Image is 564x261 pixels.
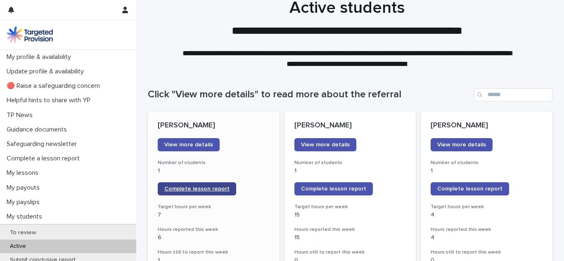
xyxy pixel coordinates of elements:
a: Complete lesson report [158,182,236,195]
h3: Target hours per week [431,204,543,210]
h3: Hours reported this week [294,226,406,233]
p: To review [3,229,43,236]
p: [PERSON_NAME] [158,121,270,130]
p: My profile & availability [3,53,78,61]
span: View more details [437,142,486,148]
h3: Number of students [294,160,406,166]
a: View more details [431,138,493,151]
span: View more details [301,142,350,148]
p: My lessons [3,169,45,177]
a: Complete lesson report [431,182,509,195]
p: 15 [294,212,406,219]
span: Complete lesson report [164,186,230,192]
input: Search [474,88,552,101]
p: [PERSON_NAME] [431,121,543,130]
p: 🔴 Raise a safeguarding concern [3,82,107,90]
img: M5nRWzHhSzIhMunXDL62 [7,26,53,43]
a: Complete lesson report [294,182,373,195]
h3: Hours reported this week [431,226,543,233]
h3: Hours still to report this week [294,249,406,256]
p: 4 [431,234,543,241]
p: My payouts [3,184,46,192]
span: Complete lesson report [437,186,502,192]
span: Complete lesson report [301,186,366,192]
p: 1 [158,167,270,174]
p: My payslips [3,198,46,206]
h3: Target hours per week [294,204,406,210]
p: Guidance documents [3,126,73,134]
p: 1 [431,167,543,174]
p: Helpful hints to share with YP [3,96,97,104]
h3: Hours still to report this week [158,249,270,256]
p: Safeguarding newsletter [3,140,83,148]
p: Complete a lesson report [3,155,86,162]
p: 7 [158,212,270,219]
h3: Hours reported this week [158,226,270,233]
h3: Number of students [431,160,543,166]
h3: Hours still to report this week [431,249,543,256]
p: [PERSON_NAME] [294,121,406,130]
p: 15 [294,234,406,241]
a: View more details [158,138,220,151]
span: View more details [164,142,213,148]
h3: Number of students [158,160,270,166]
p: Active [3,243,33,250]
p: My students [3,213,49,221]
h1: Click "View more details" to read more about the referral [148,89,471,101]
a: View more details [294,138,356,151]
p: TP News [3,111,39,119]
p: 1 [294,167,406,174]
p: 4 [431,212,543,219]
p: Update profile & availability [3,68,90,75]
p: 6 [158,234,270,241]
h3: Target hours per week [158,204,270,210]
